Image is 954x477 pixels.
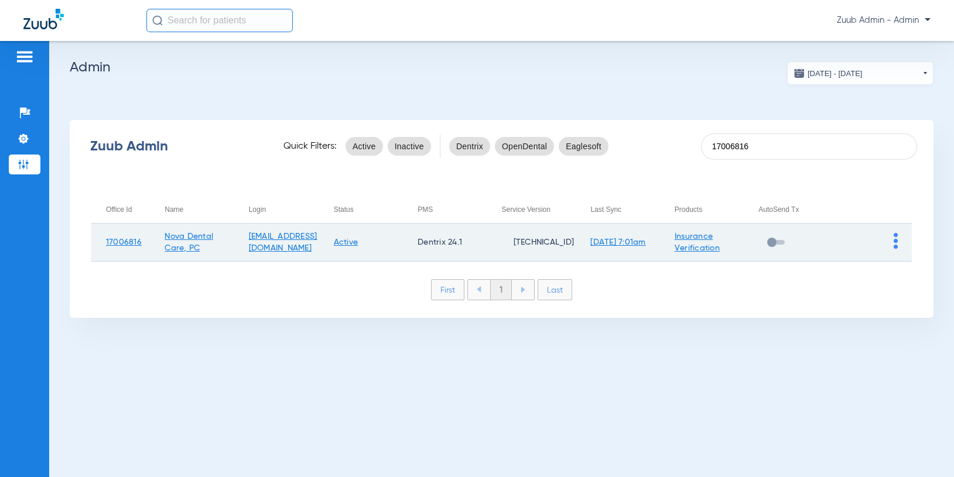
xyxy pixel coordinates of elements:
td: Dentrix 24.1 [403,224,487,262]
li: First [431,279,464,300]
div: Status [334,203,403,216]
img: Search Icon [152,15,163,26]
img: arrow-right-blue.svg [521,287,525,293]
div: AutoSend Tx [758,203,799,216]
td: [TECHNICAL_ID] [487,224,576,262]
span: Dentrix [456,140,483,152]
span: Inactive [395,140,424,152]
button: [DATE] - [DATE] [787,61,934,85]
div: Products [675,203,744,216]
div: Products [675,203,702,216]
a: Nova Dental Care, PC [165,232,213,252]
div: Status [334,203,354,216]
div: Zuub Admin [90,140,263,152]
mat-chip-listbox: status-filters [346,135,431,158]
div: Name [165,203,183,216]
div: PMS [418,203,487,216]
a: [DATE] 7:01am [590,238,645,246]
div: Last Sync [590,203,659,216]
li: Last [538,279,572,300]
span: Zuub Admin - Admin [837,15,931,26]
a: [EMAIL_ADDRESS][DOMAIN_NAME] [249,232,317,252]
span: Eaglesoft [566,140,601,152]
div: Login [249,203,266,216]
div: Service Version [502,203,550,216]
mat-chip-listbox: pms-filters [449,135,608,158]
img: Zuub Logo [23,9,64,29]
a: Active [334,238,358,246]
a: Insurance Verification [675,232,720,252]
span: OpenDental [502,140,547,152]
input: SEARCH office ID, email, name [701,133,917,160]
div: PMS [418,203,433,216]
div: Last Sync [590,203,621,216]
div: Office Id [106,203,132,216]
img: hamburger-icon [15,50,34,64]
h2: Admin [70,61,934,73]
a: 17006816 [106,238,142,246]
img: group-dot-blue.svg [894,233,898,249]
div: Service Version [502,203,576,216]
li: 1 [490,280,512,300]
div: Name [165,203,234,216]
img: arrow-left-blue.svg [477,286,481,293]
span: Active [353,140,376,152]
div: Office Id [106,203,150,216]
div: Login [249,203,319,216]
img: date.svg [794,67,805,79]
div: AutoSend Tx [758,203,828,216]
input: Search for patients [146,9,293,32]
span: Quick Filters: [283,140,337,152]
